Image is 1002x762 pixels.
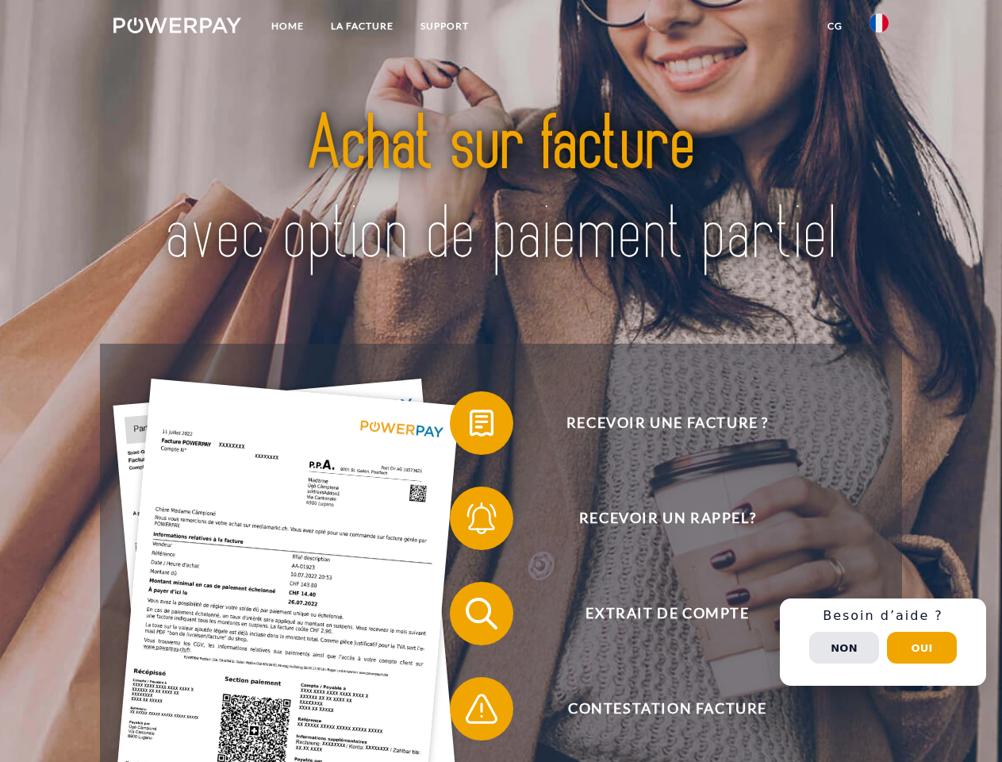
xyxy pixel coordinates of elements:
a: LA FACTURE [317,12,407,40]
img: qb_bell.svg [462,498,501,538]
button: Recevoir un rappel? [450,487,862,550]
img: title-powerpay_fr.svg [152,76,850,304]
h3: Besoin d’aide ? [789,608,977,624]
a: Home [258,12,317,40]
span: Contestation Facture [473,677,862,741]
button: Oui [887,632,957,664]
button: Contestation Facture [450,677,862,741]
img: qb_bill.svg [462,403,501,443]
a: CG [814,12,856,40]
div: Schnellhilfe [780,598,986,686]
img: qb_search.svg [462,594,501,633]
a: Support [407,12,482,40]
button: Non [809,632,879,664]
span: Recevoir un rappel? [473,487,862,550]
button: Extrait de compte [450,582,862,645]
span: Recevoir une facture ? [473,391,862,455]
button: Recevoir une facture ? [450,391,862,455]
img: logo-powerpay-white.svg [113,17,241,33]
img: fr [870,13,889,33]
img: qb_warning.svg [462,689,501,729]
span: Extrait de compte [473,582,862,645]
